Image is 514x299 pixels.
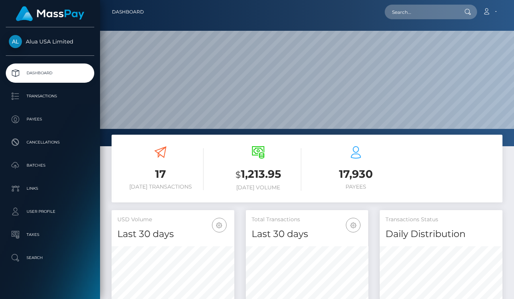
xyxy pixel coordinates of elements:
a: Payees [6,110,94,129]
p: User Profile [9,206,91,217]
a: Links [6,179,94,198]
a: Cancellations [6,133,94,152]
a: User Profile [6,202,94,221]
h5: USD Volume [117,216,229,224]
h4: Last 30 days [117,227,229,241]
a: Taxes [6,225,94,244]
p: Dashboard [9,67,91,79]
p: Batches [9,160,91,171]
img: MassPay Logo [16,6,84,21]
p: Links [9,183,91,194]
a: Batches [6,156,94,175]
h6: [DATE] Volume [215,184,301,191]
p: Taxes [9,229,91,241]
input: Search... [385,5,457,19]
h6: Payees [313,184,399,190]
span: Alua USA Limited [6,38,94,45]
p: Search [9,252,91,264]
small: $ [235,169,241,180]
h4: Daily Distribution [385,227,497,241]
p: Cancellations [9,137,91,148]
h5: Transactions Status [385,216,497,224]
h5: Total Transactions [252,216,363,224]
h3: 17,930 [313,167,399,182]
h6: [DATE] Transactions [117,184,204,190]
p: Transactions [9,90,91,102]
a: Transactions [6,87,94,106]
h3: 1,213.95 [215,167,301,182]
p: Payees [9,114,91,125]
a: Dashboard [6,63,94,83]
h4: Last 30 days [252,227,363,241]
img: Alua USA Limited [9,35,22,48]
a: Search [6,248,94,267]
a: Dashboard [112,4,144,20]
h3: 17 [117,167,204,182]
